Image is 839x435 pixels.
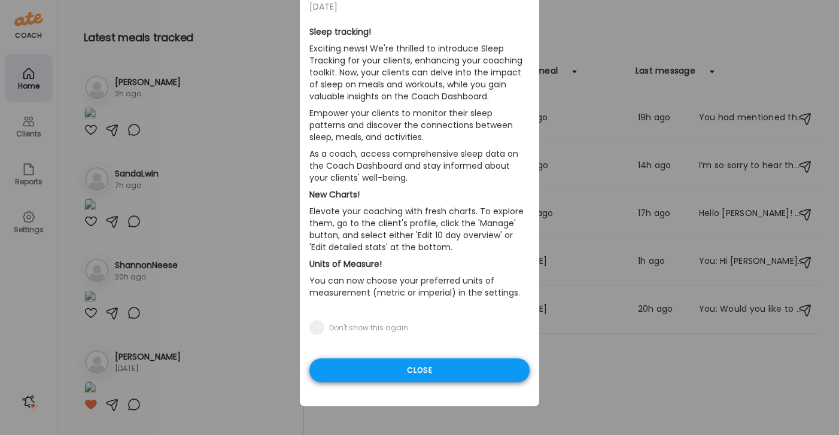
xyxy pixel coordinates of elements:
[309,145,530,186] p: As a coach, access comprehensive sleep data on the Coach Dashboard and stay informed about your c...
[309,272,530,301] p: You can now choose your preferred units of measurement (metric or imperial) in the settings.
[309,203,530,255] p: Elevate your coaching with fresh charts. To explore them, go to the client's profile, click the '...
[309,26,371,38] b: Sleep tracking!
[329,323,408,333] div: Don't show this again
[309,188,360,200] b: New Charts!
[309,105,530,145] p: Empower your clients to monitor their sleep patterns and discover the connections between sleep, ...
[309,358,530,382] div: Close
[309,258,382,270] b: Units of Measure!
[309,40,530,105] p: Exciting news! We're thrilled to introduce Sleep Tracking for your clients, enhancing your coachi...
